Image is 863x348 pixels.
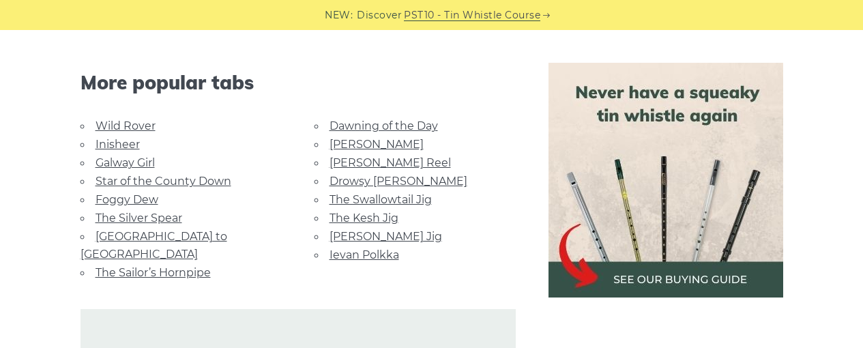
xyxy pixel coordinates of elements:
a: [PERSON_NAME] Jig [330,230,442,243]
a: Galway Girl [96,156,155,169]
a: [PERSON_NAME] [330,138,424,151]
a: Drowsy [PERSON_NAME] [330,175,467,188]
a: PST10 - Tin Whistle Course [404,8,540,23]
span: More popular tabs [81,71,516,94]
a: The Silver Spear [96,212,182,224]
a: Foggy Dew [96,193,158,206]
a: Star of the County Down [96,175,231,188]
a: Wild Rover [96,119,156,132]
a: Dawning of the Day [330,119,438,132]
a: [GEOGRAPHIC_DATA] to [GEOGRAPHIC_DATA] [81,230,227,261]
a: Ievan Polkka [330,248,399,261]
a: The Sailor’s Hornpipe [96,266,211,279]
span: Discover [357,8,402,23]
a: Inisheer [96,138,140,151]
img: tin whistle buying guide [548,63,783,298]
a: [PERSON_NAME] Reel [330,156,451,169]
a: The Kesh Jig [330,212,398,224]
a: The Swallowtail Jig [330,193,432,206]
span: NEW: [325,8,353,23]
